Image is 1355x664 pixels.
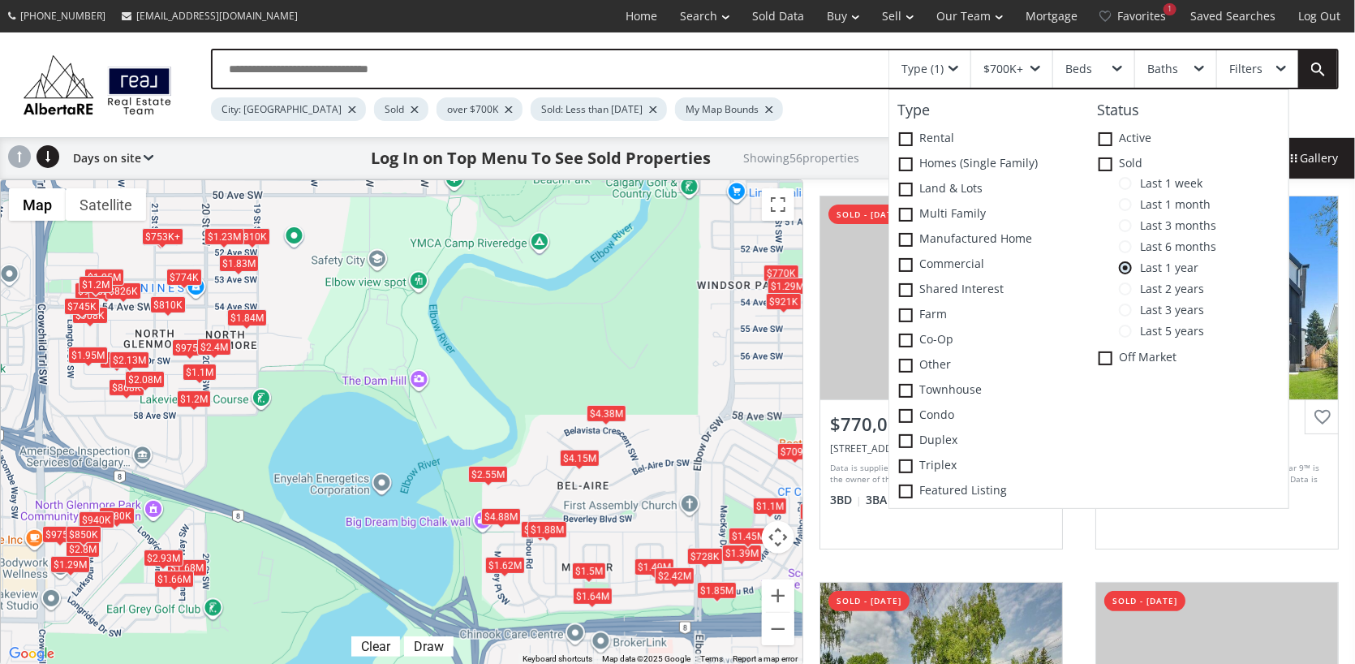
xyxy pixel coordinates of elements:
div: $940K [79,511,114,528]
div: $1.62M [485,558,525,575]
div: $868K [109,379,144,396]
div: Data is supplied by Pillar 9™ MLS® System. Pillar 9™ is the owner of the copyright in its MLS® Sy... [830,462,1048,486]
div: $4.38M [587,405,626,422]
span: [PHONE_NUMBER] [20,9,105,23]
a: Terms [700,654,723,663]
div: $1.58M [521,522,561,539]
span: Last 1 week [1132,177,1202,190]
div: $700K+ [983,63,1023,75]
label: Sold [1089,152,1288,177]
div: $4.88M [481,508,521,525]
div: $1.45M [729,528,768,545]
div: over $700K [437,97,523,121]
div: Clear [357,639,394,654]
div: $826K [105,282,141,300]
span: Last 6 months [1132,240,1216,253]
h4: Status [1089,102,1288,119]
div: $810K [150,296,186,313]
div: My Map Bounds [675,97,783,121]
div: Sold: Less than [DATE] [531,97,667,121]
div: $765K [800,503,836,520]
span: 3 BD [830,492,862,508]
div: $2.13M [110,351,149,369]
div: $2.8M [66,541,100,558]
div: $770,000 [830,412,1052,437]
label: Off Market [1089,346,1288,371]
label: Manufactured Home [889,227,1089,252]
div: $975K [172,339,208,356]
div: Beds [1065,63,1092,75]
a: [EMAIL_ADDRESS][DOMAIN_NAME] [114,1,306,31]
span: Last 3 years [1132,304,1204,317]
div: $1.25M [84,269,124,286]
div: $4.15M [560,450,600,467]
label: Co-op [889,328,1089,353]
div: $1.1M [183,364,217,382]
div: $1.64M [573,589,613,606]
div: $774K [166,269,202,286]
a: Report a map error [733,654,798,663]
div: $753K+ [142,228,183,245]
button: Map camera controls [762,521,794,554]
div: $745K [64,298,100,315]
label: Other [889,353,1089,378]
label: Homes (Single Family) [889,152,1089,177]
div: $780K [99,508,135,525]
div: $1.83M [219,256,259,273]
h2: Showing 56 properties [744,152,860,164]
div: $1.85M [697,582,737,599]
div: $2.4M [197,339,231,356]
span: Last 1 month [1132,198,1211,211]
a: sold - [DATE]$770,000[STREET_ADDRESS]Data is supplied by Pillar 9™ MLS® System. Pillar 9™ is the ... [803,179,1079,566]
div: $2.93M [144,550,183,567]
button: Show satellite imagery [66,188,146,221]
div: $728K [687,548,723,565]
div: Gallery [1269,138,1355,179]
label: Active [1089,127,1288,152]
h4: Type [889,102,1089,119]
div: $1.88M [527,522,567,539]
div: $1.2M [79,277,113,294]
div: $1.23M [204,228,244,245]
div: Sold [374,97,428,121]
div: $921K [766,294,802,311]
div: $1.68M [167,560,207,577]
button: Zoom out [762,613,794,645]
label: Multi family [889,202,1089,227]
div: $1.66M [154,571,194,588]
span: Last 2 years [1132,282,1204,295]
div: $709K [777,443,813,460]
label: Shared Interest [889,278,1089,303]
div: $1.84M [227,309,267,326]
div: 647 53 Avenue SW, Calgary, AB T2V 0C3 [830,442,1052,455]
div: $975K [42,526,78,543]
div: $1.29M [50,556,90,573]
label: Rental [889,127,1089,152]
div: $770K [764,265,799,282]
div: $2.08M [125,371,165,388]
span: Map data ©2025 Google [602,654,690,663]
div: City: [GEOGRAPHIC_DATA] [211,97,366,121]
div: Click to draw. [404,639,454,654]
div: $810K [234,228,270,245]
span: [EMAIL_ADDRESS][DOMAIN_NAME] [136,9,298,23]
div: Baths [1147,63,1178,75]
div: Click to clear. [351,639,400,654]
label: Condo [889,403,1089,429]
h1: Log In on Top Menu To See Sold Properties [372,147,712,170]
div: $850K [66,526,101,543]
button: Show street map [9,188,66,221]
div: $1.29M [768,278,807,295]
div: $1.95M [68,347,108,364]
div: Type (1) [901,63,944,75]
label: Featured Listing [889,479,1089,504]
div: $1.2M [177,391,211,408]
span: Last 3 months [1132,219,1216,232]
div: $1.39M [722,545,762,562]
button: Toggle fullscreen view [762,188,794,221]
span: 3 BA [866,492,897,508]
div: $995K [75,282,110,300]
label: Townhouse [889,378,1089,403]
label: Duplex [889,429,1089,454]
div: $2.42M [655,568,695,585]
